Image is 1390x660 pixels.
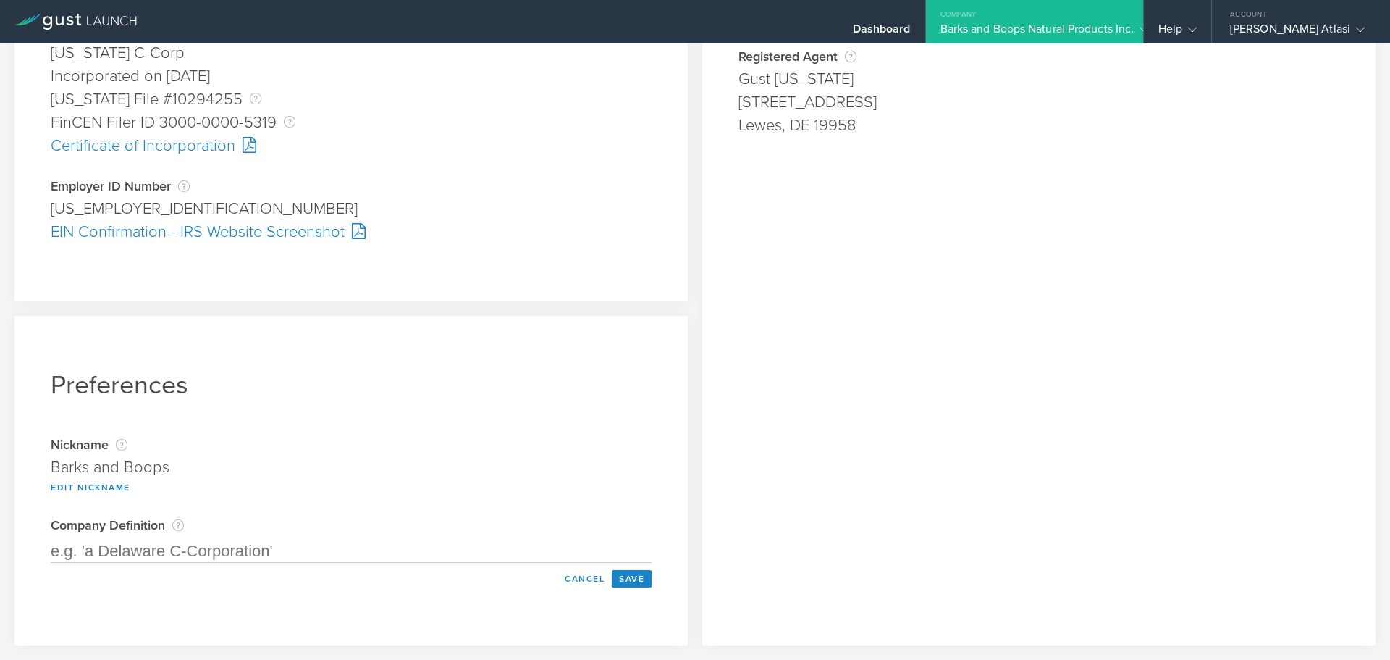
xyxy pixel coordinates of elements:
input: e.g. 'a Delaware C-Corporation' [51,540,652,563]
div: [STREET_ADDRESS] [738,91,1339,114]
div: [US_EMPLOYER_IDENTIFICATION_NUMBER] [51,197,652,220]
div: FinCEN Filer ID 3000-0000-5319 [51,111,652,134]
div: Dashboard [853,22,911,43]
div: Barks and Boops [51,456,652,479]
div: Certificate of Incorporation [51,134,652,157]
div: Company Definition [51,518,652,532]
div: [US_STATE] C-Corp [51,41,652,64]
div: Gust [US_STATE] [738,67,1339,91]
div: Lewes, DE 19958 [738,114,1339,137]
div: Barks and Boops Natural Products Inc. [940,22,1129,43]
div: [PERSON_NAME] Atlasi [1230,22,1365,43]
button: Edit Nickname [51,479,130,496]
div: Nickname [51,438,652,452]
div: Help [1158,22,1197,43]
h1: Preferences [51,369,652,401]
button: Cancel [557,570,612,588]
div: EIN Confirmation - IRS Website Screenshot [51,220,652,243]
button: Save [612,570,652,588]
div: Employer ID Number [51,179,652,193]
div: Registered Agent [738,49,1339,64]
div: [US_STATE] File #10294255 [51,88,652,111]
div: Incorporated on [DATE] [51,64,652,88]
